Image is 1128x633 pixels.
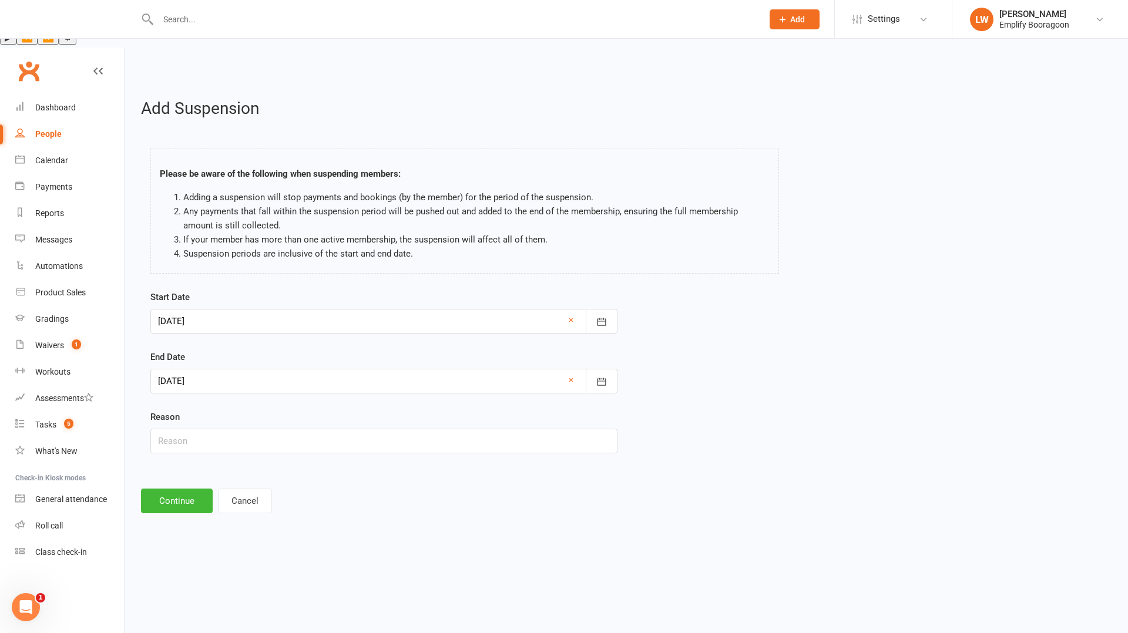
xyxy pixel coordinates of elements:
div: Payments [35,182,72,191]
label: End Date [150,350,185,364]
span: 1 [72,339,81,349]
div: Messages [35,235,72,244]
a: Roll call [15,513,124,539]
a: × [569,373,573,387]
button: Cancel [218,489,272,513]
span: Add [790,15,805,24]
a: Tasks 5 [15,412,124,438]
div: Calendar [35,156,68,165]
button: Continue [141,489,213,513]
div: People [35,129,62,139]
span: 5 [64,419,73,429]
input: Search... [155,11,754,28]
label: Start Date [150,290,190,304]
iframe: Intercom live chat [12,593,40,621]
li: Any payments that fall within the suspension period will be pushed out and added to the end of th... [183,204,770,233]
div: Tasks [35,420,56,429]
div: Product Sales [35,288,86,297]
div: Class check-in [35,547,87,557]
div: What's New [35,446,78,456]
strong: Please be aware of the following when suspending members: [160,169,401,179]
a: What's New [15,438,124,464]
a: General attendance kiosk mode [15,486,124,513]
div: Reports [35,208,64,218]
div: General attendance [35,494,107,504]
a: Reports [15,200,124,227]
span: Settings [868,6,900,32]
div: Gradings [35,314,69,324]
a: Messages [15,227,124,253]
li: Suspension periods are inclusive of the start and end date. [183,247,770,261]
span: 1 [36,593,45,602]
input: Reason [150,429,617,453]
li: If your member has more than one active membership, the suspension will affect all of them. [183,233,770,247]
label: Reason [150,410,180,424]
a: Workouts [15,359,124,385]
a: Waivers 1 [15,332,124,359]
div: Emplify Booragoon [999,19,1069,30]
li: Adding a suspension will stop payments and bookings (by the member) for the period of the suspens... [183,190,770,204]
div: Workouts [35,367,70,376]
a: People [15,121,124,147]
button: Add [770,9,820,29]
a: Clubworx [14,56,43,86]
a: Assessments [15,385,124,412]
div: Dashboard [35,103,76,112]
a: Class kiosk mode [15,539,124,565]
a: Automations [15,253,124,280]
div: [PERSON_NAME] [999,9,1069,19]
a: Payments [15,174,124,200]
a: × [569,313,573,327]
a: Dashboard [15,95,124,121]
h2: Add Suspension [141,100,1112,118]
div: Assessments [35,393,93,403]
a: Gradings [15,306,124,332]
div: LW [970,8,993,31]
div: Waivers [35,341,64,350]
div: Automations [35,261,83,271]
a: Product Sales [15,280,124,306]
a: Calendar [15,147,124,174]
div: Roll call [35,521,63,530]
